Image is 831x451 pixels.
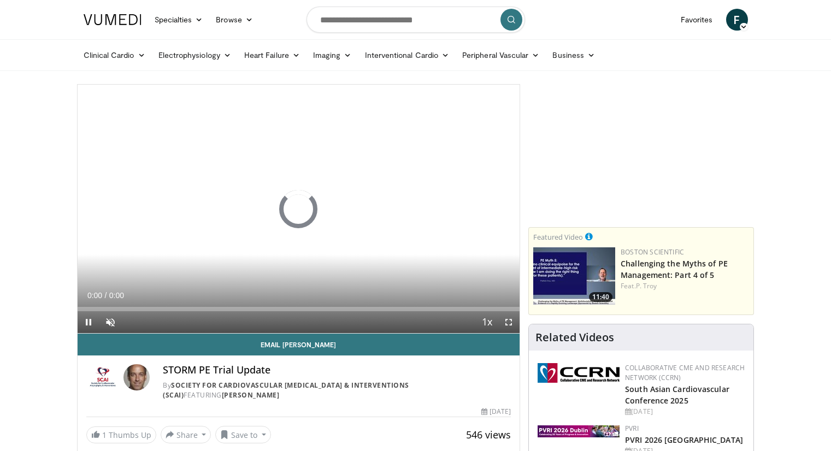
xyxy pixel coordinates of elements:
[84,14,142,25] img: VuMedi Logo
[621,247,684,257] a: Boston Scientific
[476,311,498,333] button: Playback Rate
[636,281,657,290] a: P. Troy
[533,247,615,305] a: 11:40
[625,384,729,406] a: South Asian Cardiovascular Conference 2025
[621,258,728,280] a: Challenging the Myths of PE Management: Part 4 of 5
[78,307,520,311] div: Progress Bar
[498,311,520,333] button: Fullscreen
[99,311,121,333] button: Unmute
[625,407,745,417] div: [DATE]
[625,435,743,445] a: PVRI 2026 [GEOGRAPHIC_DATA]
[466,428,511,441] span: 546 views
[102,430,107,440] span: 1
[538,425,620,437] img: 33783847-ac93-4ca7-89f8-ccbd48ec16ca.webp.150x105_q85_autocrop_double_scale_upscale_version-0.2.jpg
[86,364,120,390] img: Society for Cardiovascular Angiography & Interventions (SCAI)
[307,44,358,66] a: Imaging
[625,424,639,433] a: PVRI
[77,44,152,66] a: Clinical Cardio
[358,44,456,66] a: Interventional Cardio
[78,334,520,355] a: Email [PERSON_NAME]
[163,364,511,376] h4: STORM PE Trial Update
[222,390,280,400] a: [PERSON_NAME]
[163,381,409,400] a: Society for Cardiovascular [MEDICAL_DATA] & Interventions (SCAI)
[209,9,260,31] a: Browse
[674,9,720,31] a: Favorites
[456,44,546,66] a: Peripheral Vascular
[163,381,511,400] div: By FEATURING
[161,426,211,443] button: Share
[481,407,511,417] div: [DATE]
[533,232,583,242] small: Featured Video
[307,7,525,33] input: Search topics, interventions
[535,331,614,344] h4: Related Videos
[109,291,124,300] span: 0:00
[152,44,238,66] a: Electrophysiology
[148,9,210,31] a: Specialties
[625,363,745,382] a: Collaborative CME and Research Network (CCRN)
[86,426,156,443] a: 1 Thumbs Up
[533,247,615,305] img: d5b042fb-44bd-4213-87e0-b0808e5010e8.150x105_q85_crop-smart_upscale.jpg
[726,9,748,31] a: F
[123,364,150,390] img: Avatar
[78,311,99,333] button: Pause
[105,291,107,300] span: /
[215,426,271,443] button: Save to
[559,84,723,221] iframe: Advertisement
[78,85,520,334] video-js: Video Player
[538,363,620,383] img: a04ee3ba-8487-4636-b0fb-5e8d268f3737.png.150x105_q85_autocrop_double_scale_upscale_version-0.2.png
[621,281,749,291] div: Feat.
[87,291,102,300] span: 0:00
[589,292,612,302] span: 11:40
[546,44,602,66] a: Business
[238,44,307,66] a: Heart Failure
